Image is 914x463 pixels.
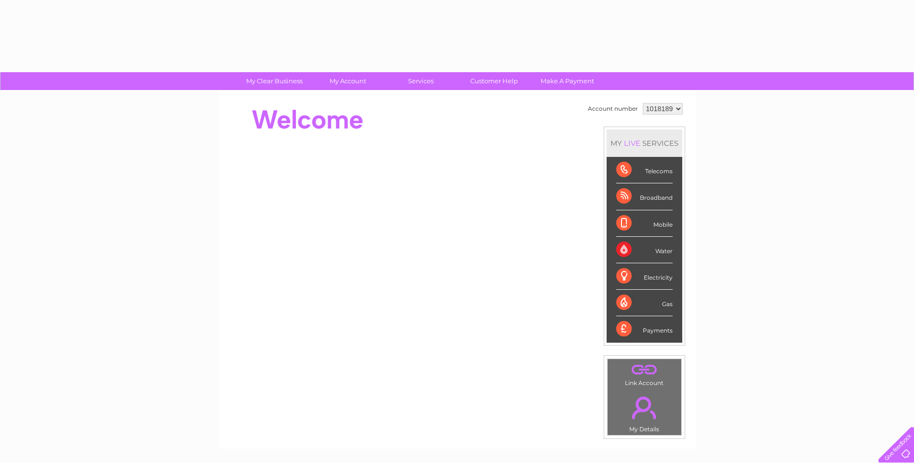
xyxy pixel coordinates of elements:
div: MY SERVICES [607,129,682,157]
div: LIVE [622,139,642,148]
a: My Account [308,72,387,90]
a: Services [381,72,461,90]
div: Mobile [616,210,673,237]
div: Water [616,237,673,263]
td: Account number [585,101,640,117]
a: Customer Help [454,72,534,90]
td: Link Account [607,359,682,389]
a: . [610,391,679,424]
td: My Details [607,388,682,436]
div: Broadband [616,183,673,210]
div: Payments [616,316,673,342]
div: Telecoms [616,157,673,183]
a: My Clear Business [235,72,314,90]
div: Gas [616,290,673,316]
div: Electricity [616,263,673,290]
a: Make A Payment [528,72,607,90]
a: . [610,361,679,378]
